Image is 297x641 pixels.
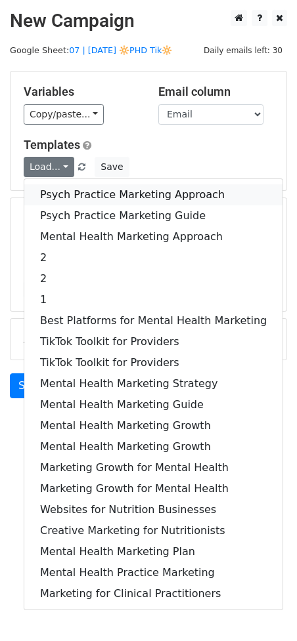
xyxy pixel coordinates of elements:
a: Load... [24,157,74,177]
a: 2 [24,247,283,268]
a: Best Platforms for Mental Health Marketing [24,310,283,331]
a: Mental Health Marketing Guide [24,394,283,415]
a: Mental Health Marketing Strategy [24,373,283,394]
a: 2 [24,268,283,289]
a: Templates [24,138,80,152]
a: Copy/paste... [24,104,104,125]
a: Psych Practice Marketing Approach [24,184,283,205]
a: Psych Practice Marketing Guide [24,205,283,226]
iframe: Chat Widget [231,578,297,641]
a: Mental Health Marketing Growth [24,415,283,436]
a: Mental Health Marketing Growth [24,436,283,457]
a: Daily emails left: 30 [199,45,287,55]
a: TikTok Toolkit for Providers [24,331,283,352]
a: 1 [24,289,283,310]
a: Mental Health Marketing Approach [24,226,283,247]
h2: New Campaign [10,10,287,32]
a: Marketing for Clinical Practitioners [24,583,283,604]
a: Websites for Nutrition Businesses [24,499,283,520]
a: Marketing Growth for Mental Health [24,457,283,478]
span: Daily emails left: 30 [199,43,287,58]
a: TikTok Toolkit for Providers [24,352,283,373]
a: Marketing Growth for Mental Health [24,478,283,499]
a: Send [10,373,53,398]
button: Save [95,157,129,177]
small: Google Sheet: [10,45,172,55]
a: Creative Marketing for Nutritionists [24,520,283,541]
a: 07 | [DATE] 🔆PHD Tik🔆 [69,45,172,55]
h5: Email column [158,85,273,99]
a: Mental Health Marketing Plan [24,541,283,562]
h5: Variables [24,85,139,99]
a: Mental Health Practice Marketing [24,562,283,583]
